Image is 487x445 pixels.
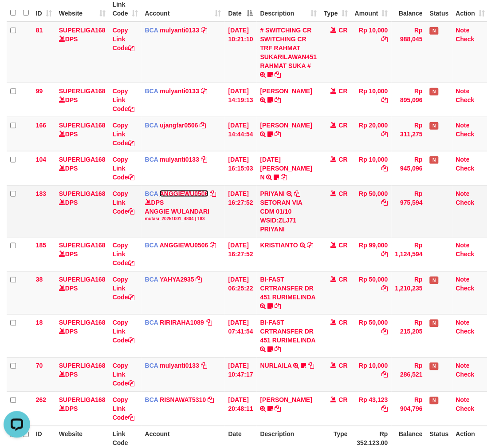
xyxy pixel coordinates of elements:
[275,131,281,138] a: Copy NOVEN ELING PRAYOG to clipboard
[59,319,106,326] a: SUPERLIGA168
[275,346,281,353] a: Copy BI-FAST CRTRANSFER DR 451 RURIMELINDA to clipboard
[430,156,439,164] span: Has Note
[339,156,348,163] span: CR
[392,358,426,392] td: Rp 286,521
[382,96,388,103] a: Copy Rp 10,000 to clipboard
[339,190,348,197] span: CR
[456,319,470,326] a: Note
[113,319,134,344] a: Copy Link Code
[351,271,392,314] td: Rp 50,000
[55,83,109,117] td: DPS
[456,362,470,370] a: Note
[392,271,426,314] td: Rp 1,210,235
[351,22,392,83] td: Rp 10,000
[55,117,109,151] td: DPS
[260,397,312,404] a: [PERSON_NAME]
[145,362,158,370] span: BCA
[36,156,46,163] span: 104
[225,22,257,83] td: [DATE] 10:21:10
[145,190,158,197] span: BCA
[55,237,109,271] td: DPS
[351,237,392,271] td: Rp 99,000
[160,122,198,129] a: ujangfar0506
[55,185,109,237] td: DPS
[456,285,475,292] a: Check
[392,314,426,358] td: Rp 215,205
[382,285,388,292] a: Copy Rp 50,000 to clipboard
[145,319,158,326] span: BCA
[260,198,317,234] div: SETORAN VIA CDM 01/10 WSID:ZLJ71 PRIYANI
[225,117,257,151] td: [DATE] 14:44:54
[456,397,470,404] a: Note
[59,362,106,370] a: SUPERLIGA168
[392,392,426,426] td: Rp 904,796
[160,362,200,370] a: mulyanti0133
[225,185,257,237] td: [DATE] 16:27:52
[201,156,207,163] a: Copy mulyanti0133 to clipboard
[59,276,106,283] a: SUPERLIGA168
[456,405,475,413] a: Check
[113,190,134,215] a: Copy Link Code
[36,319,43,326] span: 18
[260,362,292,370] a: NURLAILA
[430,88,439,95] span: Has Note
[382,165,388,172] a: Copy Rp 10,000 to clipboard
[307,242,314,249] a: Copy KRISTIANTO to clipboard
[145,397,158,404] span: BCA
[36,242,46,249] span: 185
[430,363,439,370] span: Has Note
[225,314,257,358] td: [DATE] 07:41:54
[260,27,317,69] a: # SWITCHING CR SWITCHING CR TRF RAHMAT SUKARILAWAN451 RAHMAT SUKA #
[294,190,300,197] a: Copy PRIYANI to clipboard
[456,276,470,283] a: Note
[160,156,200,163] a: mulyanti0133
[145,27,158,34] span: BCA
[351,83,392,117] td: Rp 10,000
[339,27,348,34] span: CR
[281,174,287,181] a: Copy ZUL FIRMAN N to clipboard
[275,303,281,310] a: Copy BI-FAST CRTRANSFER DR 451 RURIMELINDA to clipboard
[382,371,388,378] a: Copy Rp 10,000 to clipboard
[260,156,312,181] a: [DATE] [PERSON_NAME] N
[351,117,392,151] td: Rp 20,000
[456,27,470,34] a: Note
[456,87,470,95] a: Note
[225,392,257,426] td: [DATE] 20:48:11
[55,22,109,83] td: DPS
[456,371,475,378] a: Check
[201,87,207,95] a: Copy mulyanti0133 to clipboard
[36,190,46,197] span: 183
[257,314,321,358] td: BI-FAST CRTRANSFER DR 451 RURIMELINDA
[59,242,106,249] a: SUPERLIGA168
[339,122,348,129] span: CR
[456,190,470,197] a: Note
[456,156,470,163] a: Note
[339,362,348,370] span: CR
[392,83,426,117] td: Rp 895,096
[456,122,470,129] a: Note
[456,96,475,103] a: Check
[160,27,200,34] a: mulyanti0133
[308,362,314,370] a: Copy NURLAILA to clipboard
[382,36,388,43] a: Copy Rp 10,000 to clipboard
[456,131,475,138] a: Check
[201,362,207,370] a: Copy mulyanti0133 to clipboard
[430,27,439,35] span: Has Note
[456,251,475,258] a: Check
[36,27,43,34] span: 81
[351,314,392,358] td: Rp 50,000
[260,242,298,249] a: KRISTIANTO
[339,242,348,249] span: CR
[382,405,388,413] a: Copy Rp 43,123 to clipboard
[160,319,204,326] a: RIRIRAHA1089
[225,358,257,392] td: [DATE] 10:47:17
[55,151,109,185] td: DPS
[208,397,214,404] a: Copy RISNAWAT5310 to clipboard
[351,358,392,392] td: Rp 10,000
[225,151,257,185] td: [DATE] 16:15:03
[113,27,134,52] a: Copy Link Code
[59,156,106,163] a: SUPERLIGA168
[59,397,106,404] a: SUPERLIGA168
[456,199,475,206] a: Check
[382,131,388,138] a: Copy Rp 20,000 to clipboard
